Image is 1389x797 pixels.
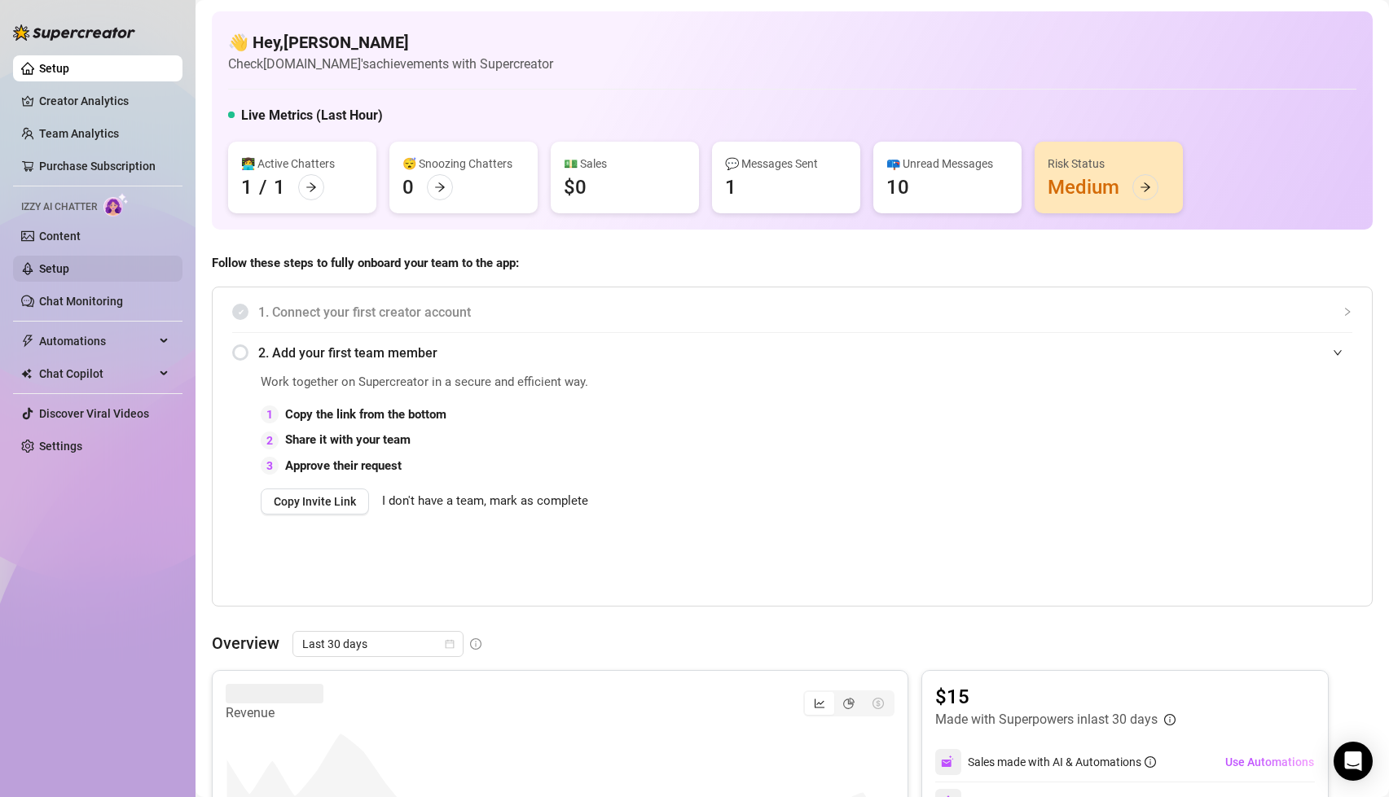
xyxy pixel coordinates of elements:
div: 👩‍💻 Active Chatters [241,155,363,173]
a: Setup [39,62,69,75]
span: collapsed [1343,307,1352,317]
strong: Share it with your team [285,432,411,447]
img: AI Chatter [103,193,129,217]
span: info-circle [1164,714,1176,725]
h5: Live Metrics (Last Hour) [241,106,383,125]
a: Discover Viral Videos [39,407,149,420]
span: dollar-circle [873,698,884,709]
img: svg%3e [941,755,956,769]
div: 1 [261,405,279,423]
span: pie-chart [843,698,855,709]
span: Work together on Supercreator in a secure and efficient way. [261,373,986,392]
a: Team Analytics [39,127,119,140]
div: 2. Add your first team member [232,333,1352,373]
div: 💬 Messages Sent [725,155,847,173]
span: arrow-right [305,182,317,193]
div: segmented control [803,690,894,716]
span: Izzy AI Chatter [21,199,97,215]
article: Revenue [226,703,323,723]
span: 2. Add your first team member [258,343,1352,363]
div: 💵 Sales [564,155,686,173]
div: 2 [261,431,279,449]
a: Content [39,230,81,243]
div: 📪 Unread Messages [886,155,1009,173]
article: $15 [935,684,1176,710]
div: 10 [886,174,909,200]
div: 3 [261,457,279,475]
article: Overview [212,631,279,655]
strong: Copy the link from the bottom [285,407,446,422]
div: $0 [564,174,587,200]
img: logo-BBDzfeDw.svg [13,24,135,41]
div: 0 [402,174,414,200]
span: Automations [39,328,155,354]
div: 😴 Snoozing Chatters [402,155,525,173]
iframe: Adding Team Members [1026,373,1352,581]
div: 1 [274,174,285,200]
article: Check [DOMAIN_NAME]'s achievements with Supercreator [228,54,553,74]
div: 1. Connect your first creator account [232,292,1352,332]
span: arrow-right [1140,182,1151,193]
button: Use Automations [1224,749,1315,775]
span: info-circle [470,638,481,650]
div: Open Intercom Messenger [1334,742,1373,781]
span: thunderbolt [21,335,34,348]
span: arrow-right [434,182,446,193]
span: Chat Copilot [39,361,155,387]
span: Use Automations [1225,755,1314,769]
span: I don't have a team, mark as complete [382,492,588,511]
div: Sales made with AI & Automations [968,753,1156,771]
div: 1 [725,174,736,200]
a: Setup [39,262,69,275]
strong: Approve their request [285,458,402,473]
a: Settings [39,440,82,453]
div: 1 [241,174,253,200]
span: info-circle [1145,756,1156,768]
a: Creator Analytics [39,88,169,114]
img: Chat Copilot [21,368,32,379]
article: Made with Superpowers in last 30 days [935,710,1158,729]
span: expanded [1333,348,1343,357]
button: Copy Invite Link [261,488,369,515]
span: line-chart [814,698,825,709]
span: Copy Invite Link [274,495,356,508]
a: Purchase Subscription [39,160,156,173]
span: Last 30 days [302,632,454,656]
span: calendar [445,639,455,649]
span: 1. Connect your first creator account [258,302,1352,322]
h4: 👋 Hey, [PERSON_NAME] [228,31,553,54]
strong: Follow these steps to fully onboard your team to the app: [212,256,519,270]
a: Chat Monitoring [39,295,123,308]
div: Risk Status [1048,155,1170,173]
